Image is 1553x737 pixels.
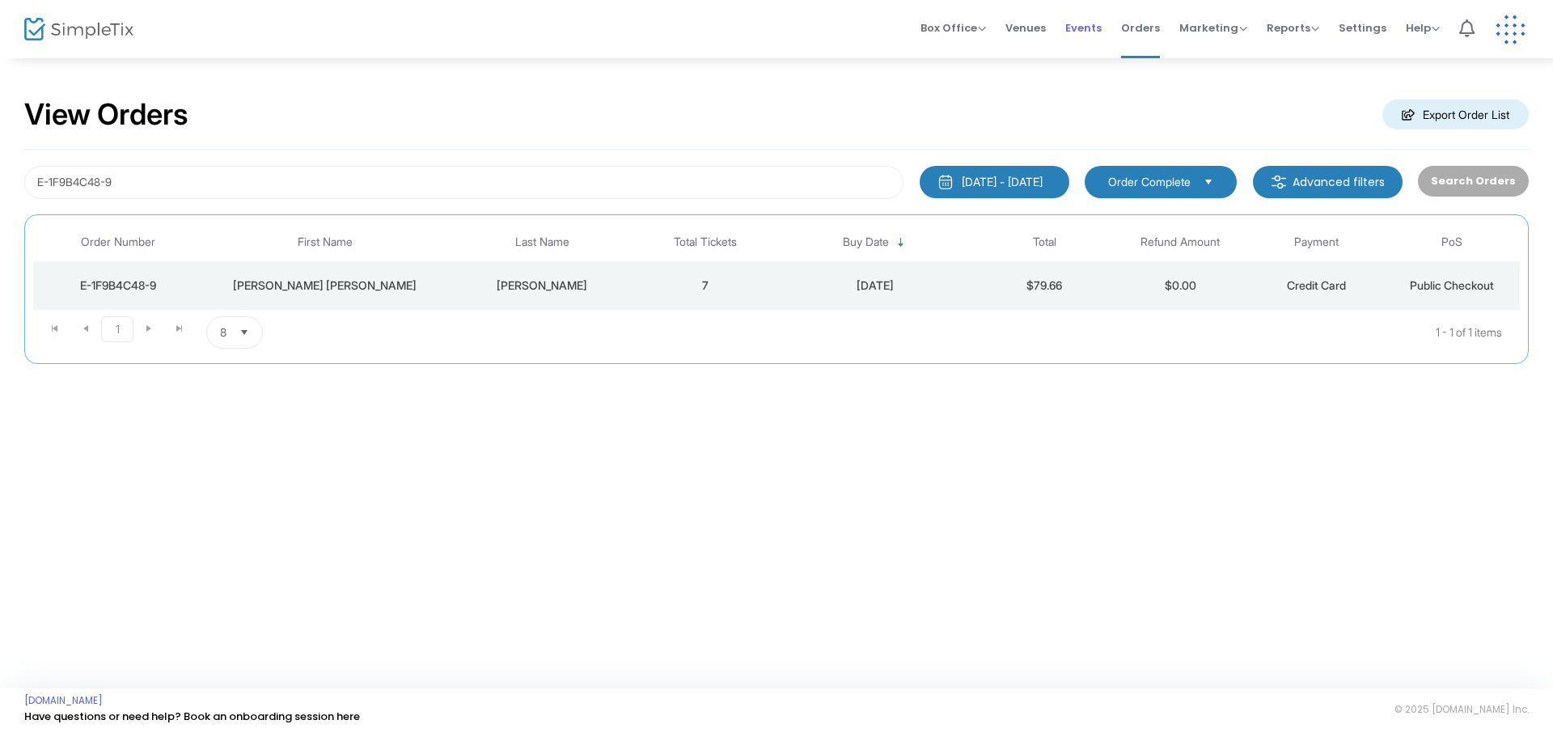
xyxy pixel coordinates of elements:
[1253,166,1403,198] m-button: Advanced filters
[977,261,1113,310] td: $79.66
[1410,278,1494,292] span: Public Checkout
[515,235,569,249] span: Last Name
[37,277,199,294] div: E-1F9B4C48-9
[220,324,226,341] span: 8
[1005,7,1046,49] span: Venues
[1394,703,1529,716] span: © 2025 [DOMAIN_NAME] Inc.
[1271,174,1287,190] img: filter
[101,316,133,342] span: Page 1
[637,223,773,261] th: Total Tickets
[207,277,443,294] div: Brittney Jane
[24,694,103,707] a: [DOMAIN_NAME]
[843,235,889,249] span: Buy Date
[424,316,1502,349] kendo-pager-info: 1 - 1 of 1 items
[1441,235,1462,249] span: PoS
[1287,278,1346,292] span: Credit Card
[451,277,633,294] div: Nelson
[895,236,908,249] span: Sortable
[1197,173,1220,191] button: Select
[24,97,188,133] h2: View Orders
[81,235,155,249] span: Order Number
[920,20,986,36] span: Box Office
[977,223,1113,261] th: Total
[1121,7,1160,49] span: Orders
[1108,174,1191,190] span: Order Complete
[1112,261,1248,310] td: $0.00
[1294,235,1339,249] span: Payment
[1339,7,1386,49] span: Settings
[920,166,1069,198] button: [DATE] - [DATE]
[1112,223,1248,261] th: Refund Amount
[1179,20,1247,36] span: Marketing
[1406,20,1440,36] span: Help
[937,174,954,190] img: monthly
[24,709,360,724] a: Have questions or need help? Book an onboarding session here
[1267,20,1319,36] span: Reports
[233,317,256,348] button: Select
[1065,7,1102,49] span: Events
[24,166,903,199] input: Search by name, email, phone, order number, ip address, or last 4 digits of card
[33,223,1520,310] div: Data table
[637,261,773,310] td: 7
[298,235,353,249] span: First Name
[1382,100,1529,129] m-button: Export Order List
[777,277,973,294] div: 7/8/2025
[962,174,1043,190] div: [DATE] - [DATE]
